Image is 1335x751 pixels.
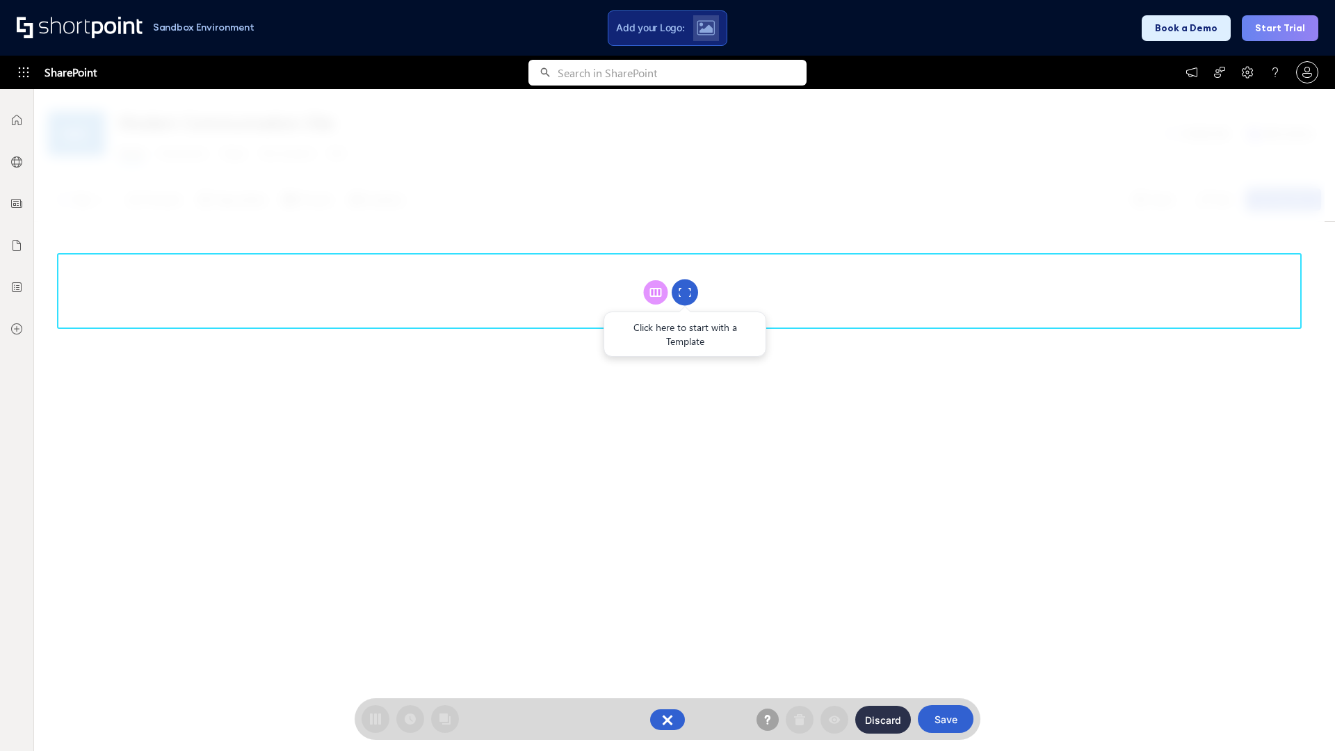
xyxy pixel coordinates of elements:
[44,56,97,89] span: SharePoint
[697,20,715,35] img: Upload logo
[1265,684,1335,751] iframe: Chat Widget
[153,24,254,31] h1: Sandbox Environment
[558,60,807,86] input: Search in SharePoint
[855,706,911,734] button: Discard
[1242,15,1318,41] button: Start Trial
[1142,15,1231,41] button: Book a Demo
[918,705,973,733] button: Save
[616,22,684,34] span: Add your Logo:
